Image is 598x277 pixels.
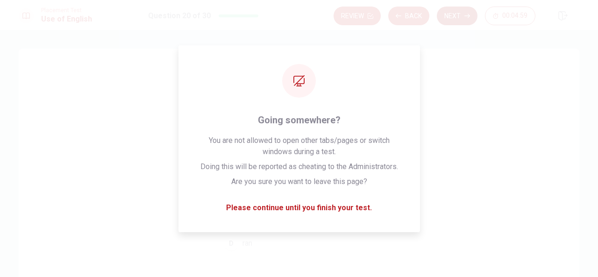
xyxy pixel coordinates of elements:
div: B [224,174,239,189]
div: D [224,236,239,251]
h4: Question 20 [220,87,378,102]
span: 00:04:59 [502,12,527,20]
button: Amet [220,139,378,163]
button: Review [334,7,381,25]
button: 00:04:59 [485,7,535,25]
button: Bbought [220,170,378,193]
div: C [224,205,239,220]
span: Placement Test [41,7,92,14]
button: Dran [220,232,378,255]
span: bought [242,176,265,187]
div: A [224,143,239,158]
button: Back [388,7,429,25]
span: drank [242,207,260,218]
span: met [242,145,255,156]
h1: Question 20 of 30 [148,10,211,21]
h1: Use of English [41,14,92,25]
button: Cdrank [220,201,378,224]
span: She ____ her friend at the mall. [220,113,378,124]
button: Next [437,7,477,25]
span: ran [242,238,252,249]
